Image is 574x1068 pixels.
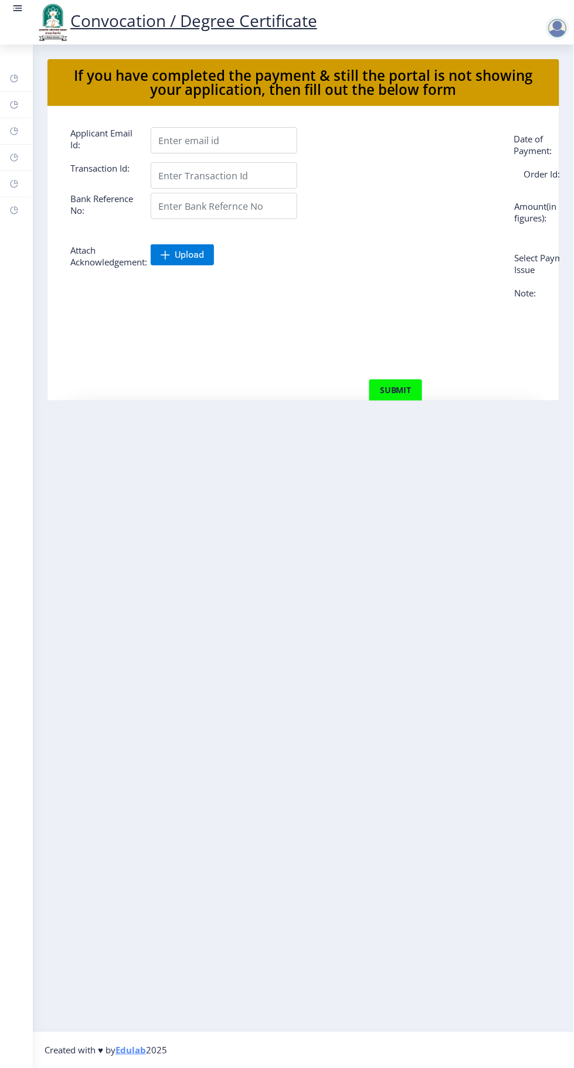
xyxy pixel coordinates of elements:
[151,127,297,153] input: Enter email id
[175,249,204,261] span: Upload
[35,9,317,32] a: Convocation / Degree Certificate
[116,1045,146,1056] a: Edulab
[62,127,142,151] label: Applicant Email Id:
[62,162,142,184] label: Transaction Id:
[369,379,423,402] button: submit
[62,193,142,216] label: Bank Reference No:
[35,2,70,42] img: logo
[47,59,559,106] nb-card-header: If you have completed the payment & still the portal is not showing your application, then fill o...
[62,244,142,268] label: Attach Acknowledgement:
[151,162,297,189] input: Enter Transaction Id
[151,193,297,219] input: Enter Bank Refernce No
[45,1045,167,1056] span: Created with ♥ by 2025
